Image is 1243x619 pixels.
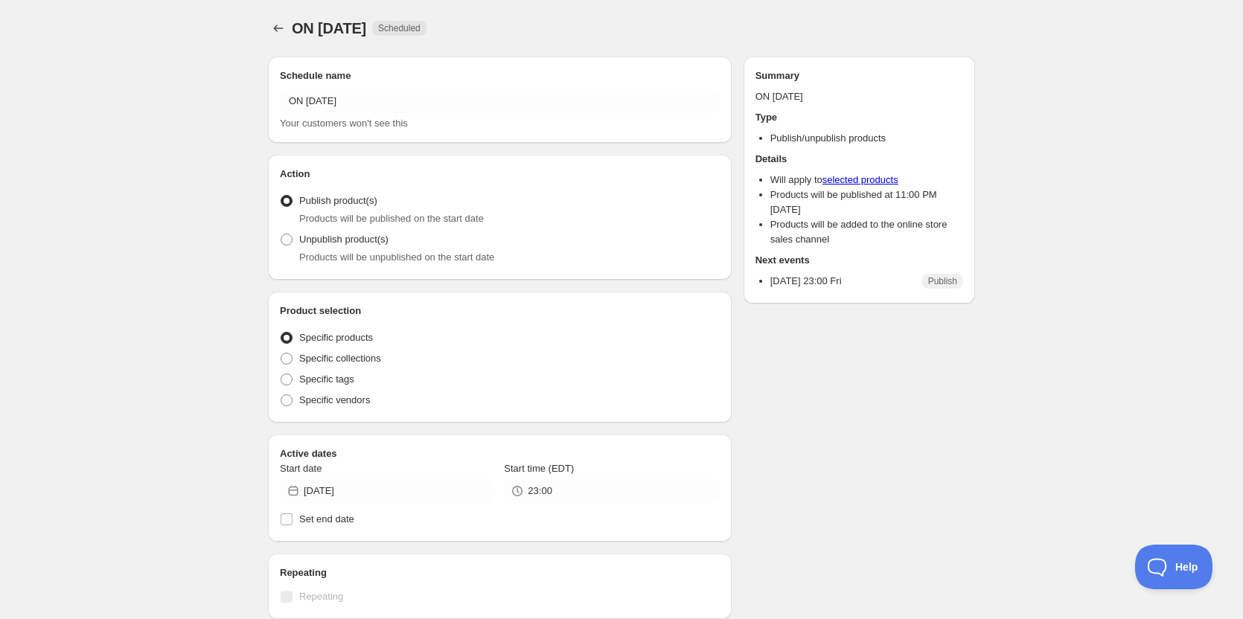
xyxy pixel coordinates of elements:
h2: Action [280,167,720,182]
button: Schedules [268,18,289,39]
h2: Summary [755,68,963,83]
p: ON [DATE] [755,89,963,104]
span: Unpublish product(s) [299,234,389,245]
span: Specific vendors [299,394,370,405]
h2: Product selection [280,304,720,318]
span: Specific tags [299,373,354,385]
h2: Next events [755,253,963,268]
h2: Schedule name [280,68,720,83]
h2: Repeating [280,565,720,580]
span: ON [DATE] [292,20,366,36]
span: Start time (EDT) [504,463,574,474]
li: Will apply to [770,173,963,187]
span: Publish [928,275,957,287]
span: Repeating [299,591,343,602]
h2: Type [755,110,963,125]
li: Publish/unpublish products [770,131,963,146]
iframe: Toggle Customer Support [1135,545,1213,589]
span: Specific products [299,332,373,343]
span: Specific collections [299,353,381,364]
span: Products will be unpublished on the start date [299,251,494,263]
span: Start date [280,463,322,474]
span: Set end date [299,513,354,525]
li: Products will be published at 11:00 PM [DATE] [770,187,963,217]
h2: Active dates [280,446,720,461]
h2: Details [755,152,963,167]
span: Products will be published on the start date [299,213,484,224]
li: Products will be added to the online store sales channel [770,217,963,247]
p: [DATE] 23:00 Fri [770,274,842,289]
a: selected products [822,174,898,185]
span: Your customers won't see this [280,118,408,129]
span: Publish product(s) [299,195,377,206]
span: Scheduled [378,22,421,34]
